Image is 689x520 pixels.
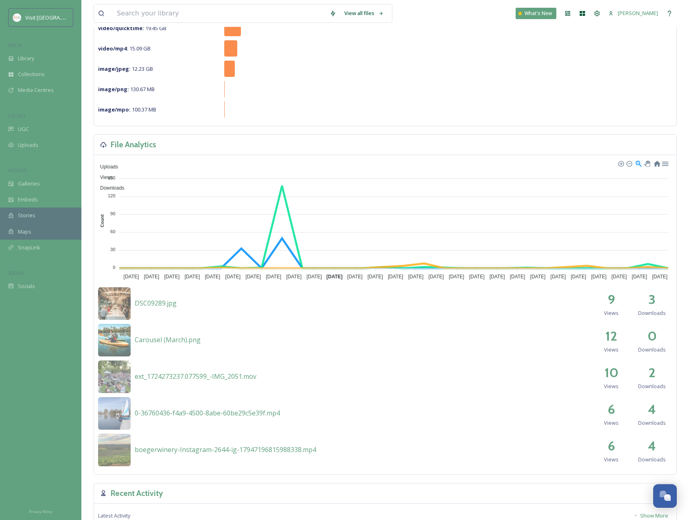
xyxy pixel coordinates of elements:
img: 77b5003f-d4b6-458c-b8c7-cf7ebc55436d.jpg [98,287,131,320]
span: 130.67 MB [98,85,155,93]
tspan: [DATE] [551,274,566,280]
span: Embeds [18,196,38,203]
span: Privacy Policy [29,509,52,514]
tspan: [DATE] [144,274,160,280]
span: Collections [18,70,45,78]
a: View all files [340,5,388,21]
span: Downloads [638,456,666,463]
input: Search your library [113,4,326,22]
span: Carousel (March).png [135,335,201,344]
span: Views [604,346,619,354]
span: Socials [18,282,35,290]
h2: 0 [647,326,657,346]
tspan: [DATE] [469,274,485,280]
span: SnapLink [18,244,40,251]
span: Library [18,55,34,62]
tspan: 60 [110,229,115,234]
span: Views [94,175,113,180]
span: DSC09289.jpg [135,299,177,308]
h2: 9 [608,290,615,309]
div: Menu [661,159,668,166]
span: UGC [18,125,29,133]
span: Views [604,456,619,463]
img: images.png [13,13,21,22]
strong: image/mpo : [98,106,131,113]
tspan: [DATE] [306,274,322,280]
span: Downloads [638,382,666,390]
h2: 12 [605,326,617,346]
span: COLLECT [8,113,26,119]
tspan: 30 [110,247,115,252]
tspan: [DATE] [164,274,180,280]
span: 19.45 GB [98,24,166,32]
img: 0-36760436-f4a9-4500-8abe-60be29c5e39f.jpg [98,397,131,430]
tspan: 120 [108,193,115,198]
span: Views [604,309,619,317]
tspan: [DATE] [429,274,444,280]
tspan: [DATE] [286,274,302,280]
span: boegerwinery-Instagram-2644-ig-17947196815988338.mp4 [135,445,316,454]
span: Downloads [638,419,666,427]
tspan: [DATE] [611,274,627,280]
span: Uploads [94,164,118,170]
div: Reset Zoom [653,159,660,166]
span: Galleries [18,180,40,188]
text: Count [100,214,105,227]
span: 12.23 GB [98,65,153,72]
span: 0-36760436-f4a9-4500-8abe-60be29c5e39f.mp4 [135,409,280,417]
tspan: [DATE] [490,274,505,280]
img: b4afad49-14f8-445b-8360-67747521dcfb.jpg [98,324,131,356]
span: WIDGETS [8,167,27,173]
span: Downloads [638,309,666,317]
span: MEDIA [8,42,22,48]
span: Media Centres [18,86,54,94]
div: Zoom In [618,160,623,166]
tspan: [DATE] [571,274,586,280]
div: Zoom Out [626,160,632,166]
h2: 6 [608,400,615,419]
span: [PERSON_NAME] [618,9,658,17]
h2: 4 [648,436,656,456]
span: Downloads [94,185,124,191]
h2: 4 [648,400,656,419]
tspan: [DATE] [591,274,606,280]
h3: Recent Activity [111,487,163,499]
span: Downloads [638,346,666,354]
h2: 10 [604,363,619,382]
tspan: [DATE] [632,274,647,280]
a: [PERSON_NAME] [604,5,662,21]
span: SOCIALS [8,270,24,276]
h3: File Analytics [111,139,156,151]
a: Privacy Policy [29,506,52,516]
tspan: [DATE] [388,274,403,280]
tspan: [DATE] [408,274,424,280]
tspan: [DATE] [225,274,241,280]
span: Visit [GEOGRAPHIC_DATA][PERSON_NAME] [25,13,129,21]
tspan: [DATE] [326,274,343,280]
span: Views [604,382,619,390]
strong: image/png : [98,85,129,93]
tspan: [DATE] [530,274,546,280]
tspan: 0 [113,265,115,270]
span: Maps [18,228,31,236]
span: 15.09 GB [98,45,151,52]
strong: image/jpeg : [98,65,131,72]
span: Uploads [18,141,38,149]
tspan: [DATE] [652,274,667,280]
strong: video/mp4 : [98,45,128,52]
tspan: [DATE] [510,274,525,280]
tspan: [DATE] [205,274,220,280]
tspan: [DATE] [124,274,139,280]
tspan: [DATE] [449,274,464,280]
a: What's New [516,8,556,19]
tspan: [DATE] [347,274,363,280]
tspan: [DATE] [266,274,281,280]
div: Panning [644,161,649,166]
strong: video/quicktime : [98,24,144,32]
h2: 2 [648,363,656,382]
img: d0066423-08c7-4eaf-ab9a-38a3c9b54937.jpg [98,361,131,393]
span: 100.37 MB [98,106,156,113]
span: Stories [18,212,35,219]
